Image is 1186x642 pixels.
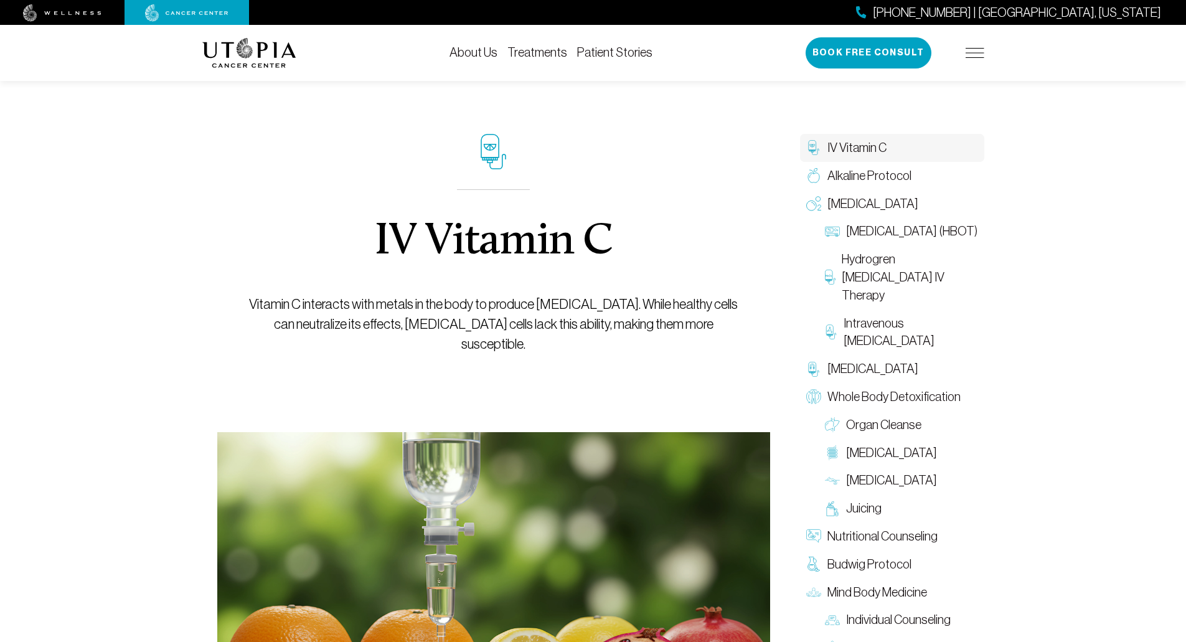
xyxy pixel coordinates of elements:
[806,140,821,155] img: IV Vitamin C
[827,195,918,213] span: [MEDICAL_DATA]
[827,527,938,545] span: Nutritional Counseling
[846,222,977,240] span: [MEDICAL_DATA] (HBOT)
[846,471,937,489] span: [MEDICAL_DATA]
[827,139,887,157] span: IV Vitamin C
[800,383,984,411] a: Whole Body Detoxification
[846,499,882,517] span: Juicing
[827,555,911,574] span: Budwig Protocol
[800,190,984,218] a: [MEDICAL_DATA]
[825,473,840,488] img: Lymphatic Massage
[846,416,921,434] span: Organ Cleanse
[449,45,497,59] a: About Us
[800,578,984,607] a: Mind Body Medicine
[806,389,821,404] img: Whole Body Detoxification
[827,360,918,378] span: [MEDICAL_DATA]
[873,4,1161,22] span: [PHONE_NUMBER] | [GEOGRAPHIC_DATA], [US_STATE]
[819,466,984,494] a: [MEDICAL_DATA]
[827,583,927,602] span: Mind Body Medicine
[374,220,613,265] h1: IV Vitamin C
[806,37,931,68] button: Book Free Consult
[145,4,228,22] img: cancer center
[806,529,821,544] img: Nutritional Counseling
[846,611,951,629] span: Individual Counseling
[577,45,652,59] a: Patient Stories
[23,4,101,22] img: wellness
[825,270,835,285] img: Hydrogren Peroxide IV Therapy
[806,168,821,183] img: Alkaline Protocol
[800,162,984,190] a: Alkaline Protocol
[819,245,984,309] a: Hydrogren [MEDICAL_DATA] IV Therapy
[806,557,821,572] img: Budwig Protocol
[819,606,984,634] a: Individual Counseling
[800,522,984,550] a: Nutritional Counseling
[846,444,937,462] span: [MEDICAL_DATA]
[827,388,961,406] span: Whole Body Detoxification
[819,439,984,467] a: [MEDICAL_DATA]
[819,411,984,439] a: Organ Cleanse
[856,4,1161,22] a: [PHONE_NUMBER] | [GEOGRAPHIC_DATA], [US_STATE]
[202,38,296,68] img: logo
[827,167,911,185] span: Alkaline Protocol
[245,295,741,354] p: Vitamin C interacts with metals in the body to produce [MEDICAL_DATA]. While healthy cells can ne...
[844,314,977,351] span: Intravenous [MEDICAL_DATA]
[800,550,984,578] a: Budwig Protocol
[825,445,840,460] img: Colon Therapy
[800,355,984,383] a: [MEDICAL_DATA]
[800,134,984,162] a: IV Vitamin C
[825,501,840,516] img: Juicing
[481,134,506,169] img: icon
[819,217,984,245] a: [MEDICAL_DATA] (HBOT)
[842,250,978,304] span: Hydrogren [MEDICAL_DATA] IV Therapy
[825,613,840,628] img: Individual Counseling
[806,585,821,600] img: Mind Body Medicine
[806,362,821,377] img: Chelation Therapy
[507,45,567,59] a: Treatments
[825,224,840,239] img: Hyperbaric Oxygen Therapy (HBOT)
[819,309,984,356] a: Intravenous [MEDICAL_DATA]
[825,324,838,339] img: Intravenous Ozone Therapy
[806,196,821,211] img: Oxygen Therapy
[825,417,840,432] img: Organ Cleanse
[966,48,984,58] img: icon-hamburger
[819,494,984,522] a: Juicing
